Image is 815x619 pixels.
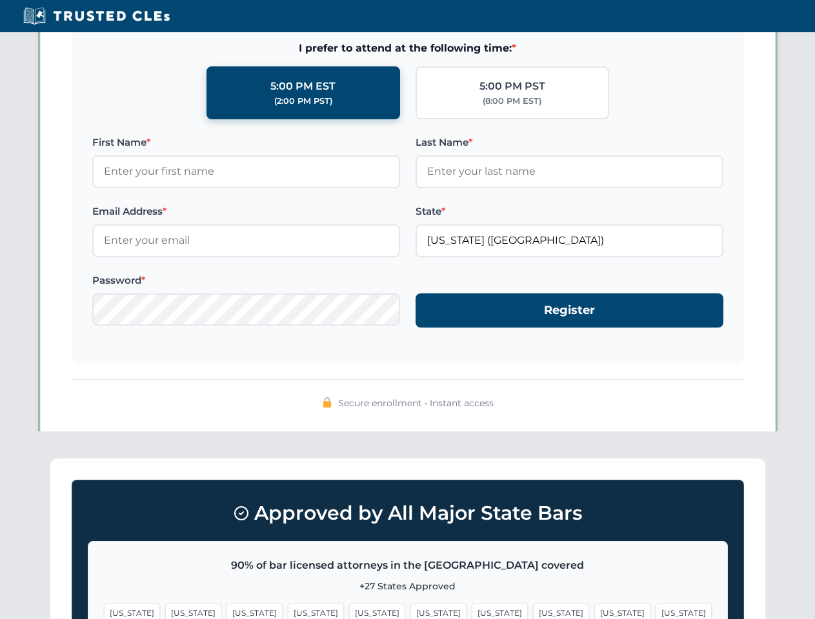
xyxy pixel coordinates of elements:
[104,557,712,574] p: 90% of bar licensed attorneys in the [GEOGRAPHIC_DATA] covered
[92,155,400,188] input: Enter your first name
[92,40,723,57] span: I prefer to attend at the following time:
[270,78,336,95] div: 5:00 PM EST
[416,224,723,257] input: Florida (FL)
[92,135,400,150] label: First Name
[274,95,332,108] div: (2:00 PM PST)
[338,396,494,410] span: Secure enrollment • Instant access
[416,155,723,188] input: Enter your last name
[19,6,174,26] img: Trusted CLEs
[416,135,723,150] label: Last Name
[322,397,332,408] img: 🔒
[92,273,400,288] label: Password
[88,496,728,531] h3: Approved by All Major State Bars
[92,224,400,257] input: Enter your email
[104,579,712,593] p: +27 States Approved
[483,95,541,108] div: (8:00 PM EST)
[92,204,400,219] label: Email Address
[416,204,723,219] label: State
[479,78,545,95] div: 5:00 PM PST
[416,293,723,328] button: Register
